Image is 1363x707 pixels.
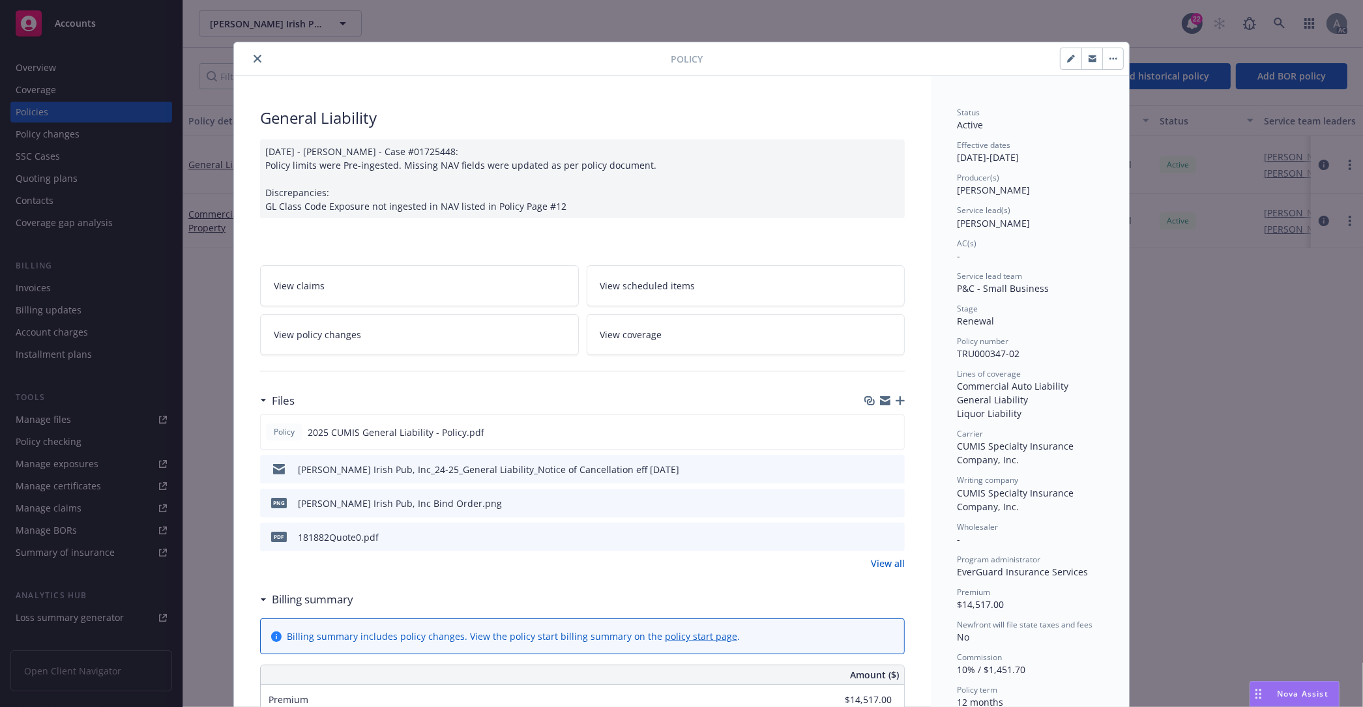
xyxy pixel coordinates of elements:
[260,139,905,218] div: [DATE] - [PERSON_NAME] - Case #01725448: Policy limits were Pre-ingested. Missing NAV fields were...
[957,217,1030,229] span: [PERSON_NAME]
[957,554,1040,565] span: Program administrator
[957,270,1022,281] span: Service lead team
[272,392,295,409] h3: Files
[957,566,1088,578] span: EverGuard Insurance Services
[957,474,1018,485] span: Writing company
[957,205,1010,216] span: Service lead(s)
[957,119,983,131] span: Active
[260,591,353,608] div: Billing summary
[287,629,740,643] div: Billing summary includes policy changes. View the policy start billing summary on the .
[957,336,1008,347] span: Policy number
[957,631,969,643] span: No
[888,463,900,476] button: preview file
[671,52,703,66] span: Policy
[867,463,877,476] button: download file
[871,556,905,570] a: View all
[957,315,994,327] span: Renewal
[308,426,484,439] span: 2025 CUMIS General Liability - Policy.pdf
[269,693,308,706] span: Premium
[867,497,877,510] button: download file
[957,282,1049,295] span: P&C - Small Business
[600,279,696,293] span: View scheduled items
[957,663,1025,676] span: 10% / $1,451.70
[260,314,579,355] a: View policy changes
[888,497,900,510] button: preview file
[888,530,900,544] button: preview file
[957,652,1002,663] span: Commission
[957,139,1010,151] span: Effective dates
[260,107,905,129] div: General Liability
[260,265,579,306] a: View claims
[271,426,297,438] span: Policy
[957,428,983,439] span: Carrier
[957,250,960,262] span: -
[957,487,1076,513] span: CUMIS Specialty Insurance Company, Inc.
[957,347,1019,360] span: TRU000347-02
[887,426,899,439] button: preview file
[298,463,679,476] div: [PERSON_NAME] Irish Pub, Inc_24-25_General Liability_Notice of Cancellation eff [DATE]
[957,139,1103,164] div: [DATE] - [DATE]
[260,392,295,409] div: Files
[957,598,1004,611] span: $14,517.00
[957,521,998,532] span: Wholesaler
[867,530,877,544] button: download file
[957,184,1030,196] span: [PERSON_NAME]
[250,51,265,66] button: close
[866,426,877,439] button: download file
[1250,682,1267,706] div: Drag to move
[957,533,960,545] span: -
[957,238,976,249] span: AC(s)
[298,497,502,510] div: [PERSON_NAME] Irish Pub, Inc Bind Order.png
[957,379,1103,393] div: Commercial Auto Liability
[957,393,1103,407] div: General Liability
[957,368,1021,379] span: Lines of coverage
[274,279,325,293] span: View claims
[957,107,980,118] span: Status
[600,328,662,341] span: View coverage
[850,668,899,682] span: Amount ($)
[957,619,1092,630] span: Newfront will file state taxes and fees
[587,265,905,306] a: View scheduled items
[272,591,353,608] h3: Billing summary
[957,684,997,695] span: Policy term
[274,328,361,341] span: View policy changes
[957,586,990,598] span: Premium
[957,407,1103,420] div: Liquor Liability
[1277,688,1328,699] span: Nova Assist
[298,530,379,544] div: 181882Quote0.pdf
[271,532,287,541] span: pdf
[271,498,287,508] span: png
[957,303,978,314] span: Stage
[587,314,905,355] a: View coverage
[957,172,999,183] span: Producer(s)
[1250,681,1340,707] button: Nova Assist
[665,630,737,642] a: policy start page
[957,440,1076,466] span: CUMIS Specialty Insurance Company, Inc.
